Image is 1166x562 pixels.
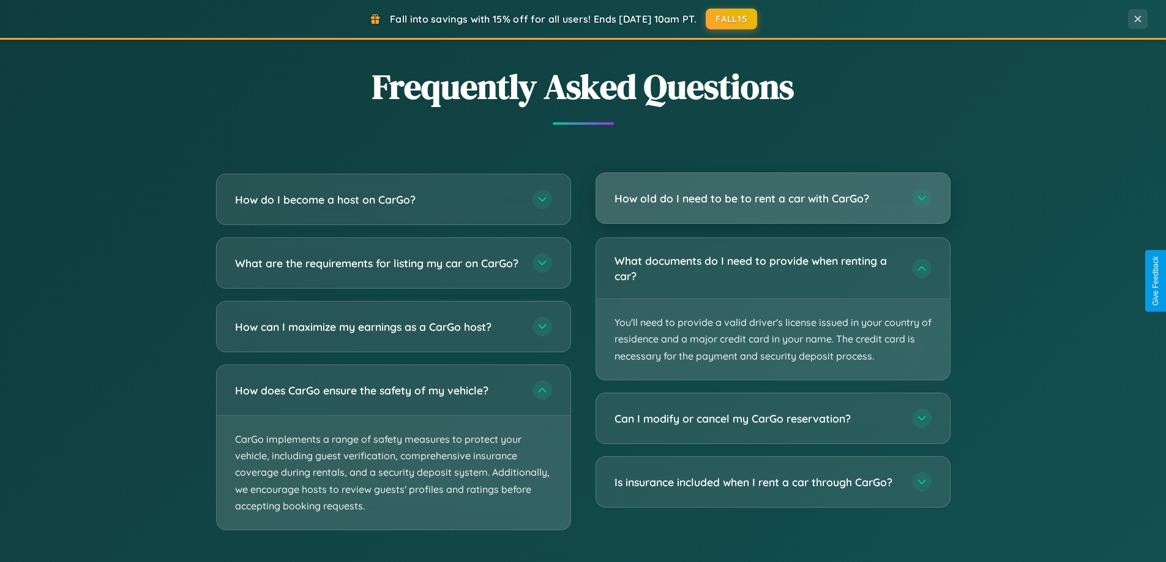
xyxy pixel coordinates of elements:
[615,253,900,283] h3: What documents do I need to provide when renting a car?
[390,13,697,25] span: Fall into savings with 15% off for all users! Ends [DATE] 10am PT.
[706,9,757,29] button: FALL15
[235,383,520,398] h3: How does CarGo ensure the safety of my vehicle?
[615,191,900,206] h3: How old do I need to be to rent a car with CarGo?
[235,256,520,271] h3: What are the requirements for listing my car on CarGo?
[615,475,900,490] h3: Is insurance included when I rent a car through CarGo?
[217,416,570,530] p: CarGo implements a range of safety measures to protect your vehicle, including guest verification...
[235,319,520,335] h3: How can I maximize my earnings as a CarGo host?
[615,411,900,426] h3: Can I modify or cancel my CarGo reservation?
[216,63,951,110] h2: Frequently Asked Questions
[235,192,520,207] h3: How do I become a host on CarGo?
[596,299,950,380] p: You'll need to provide a valid driver's license issued in your country of residence and a major c...
[1151,256,1160,306] div: Give Feedback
